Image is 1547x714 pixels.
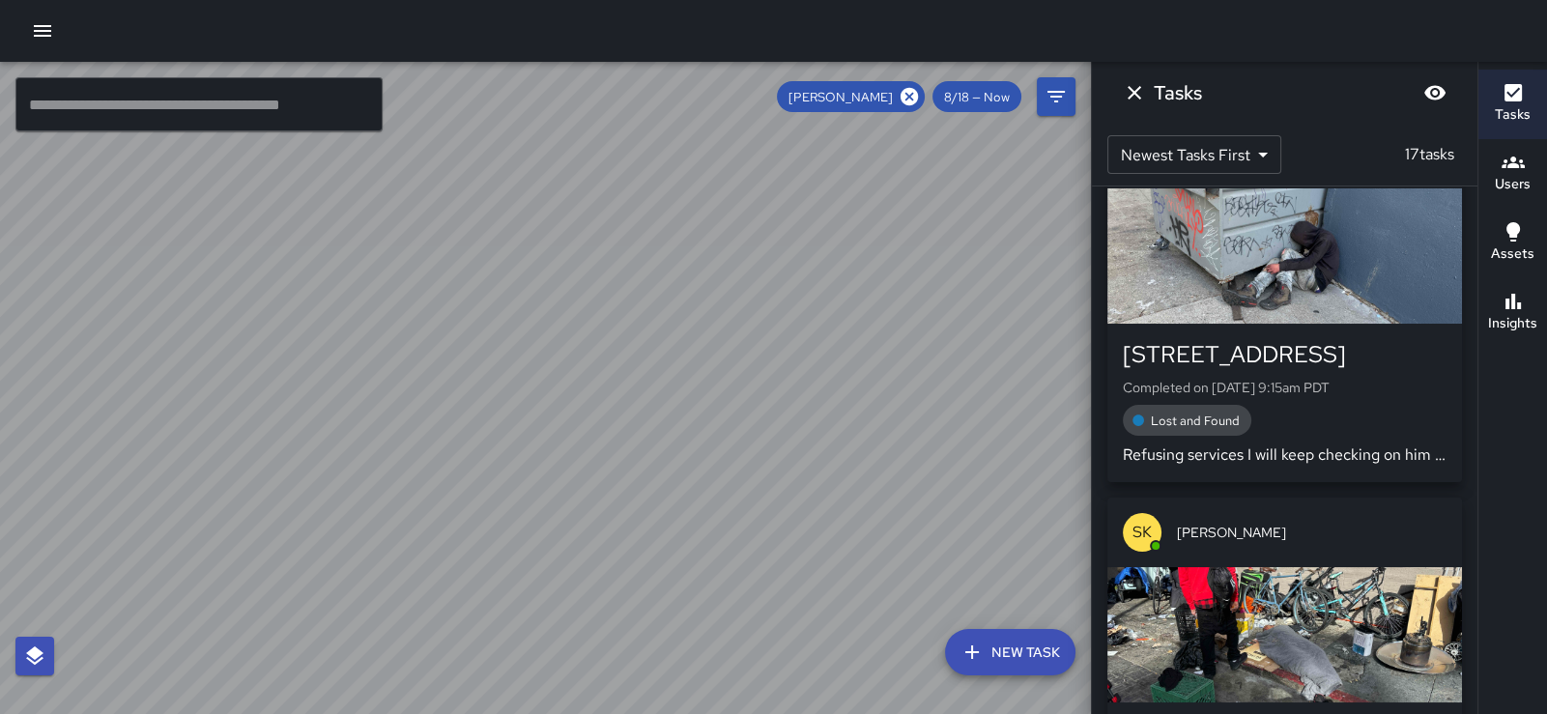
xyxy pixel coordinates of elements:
[1123,378,1447,397] p: Completed on [DATE] 9:15am PDT
[1478,139,1547,209] button: Users
[1123,443,1447,467] p: Refusing services I will keep checking on him S [PERSON_NAME]
[777,89,904,105] span: [PERSON_NAME]
[1154,77,1202,108] h6: Tasks
[1416,73,1454,112] button: Blur
[777,81,925,112] div: [PERSON_NAME]
[945,629,1075,675] button: New Task
[1478,278,1547,348] button: Insights
[1139,413,1251,429] span: Lost and Found
[1397,143,1462,166] p: 17 tasks
[1115,73,1154,112] button: Dismiss
[1495,174,1531,195] h6: Users
[1107,135,1281,174] div: Newest Tasks First
[1491,243,1534,265] h6: Assets
[1478,70,1547,139] button: Tasks
[932,89,1021,105] span: 8/18 — Now
[1488,313,1537,334] h6: Insights
[1132,521,1152,544] p: SK
[1495,104,1531,126] h6: Tasks
[1123,339,1447,370] div: [STREET_ADDRESS]
[1037,77,1075,116] button: Filters
[1107,119,1462,482] button: SK[PERSON_NAME][STREET_ADDRESS]Completed on [DATE] 9:15am PDTLost and FoundRefusing services I wi...
[1177,523,1447,542] span: [PERSON_NAME]
[1478,209,1547,278] button: Assets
